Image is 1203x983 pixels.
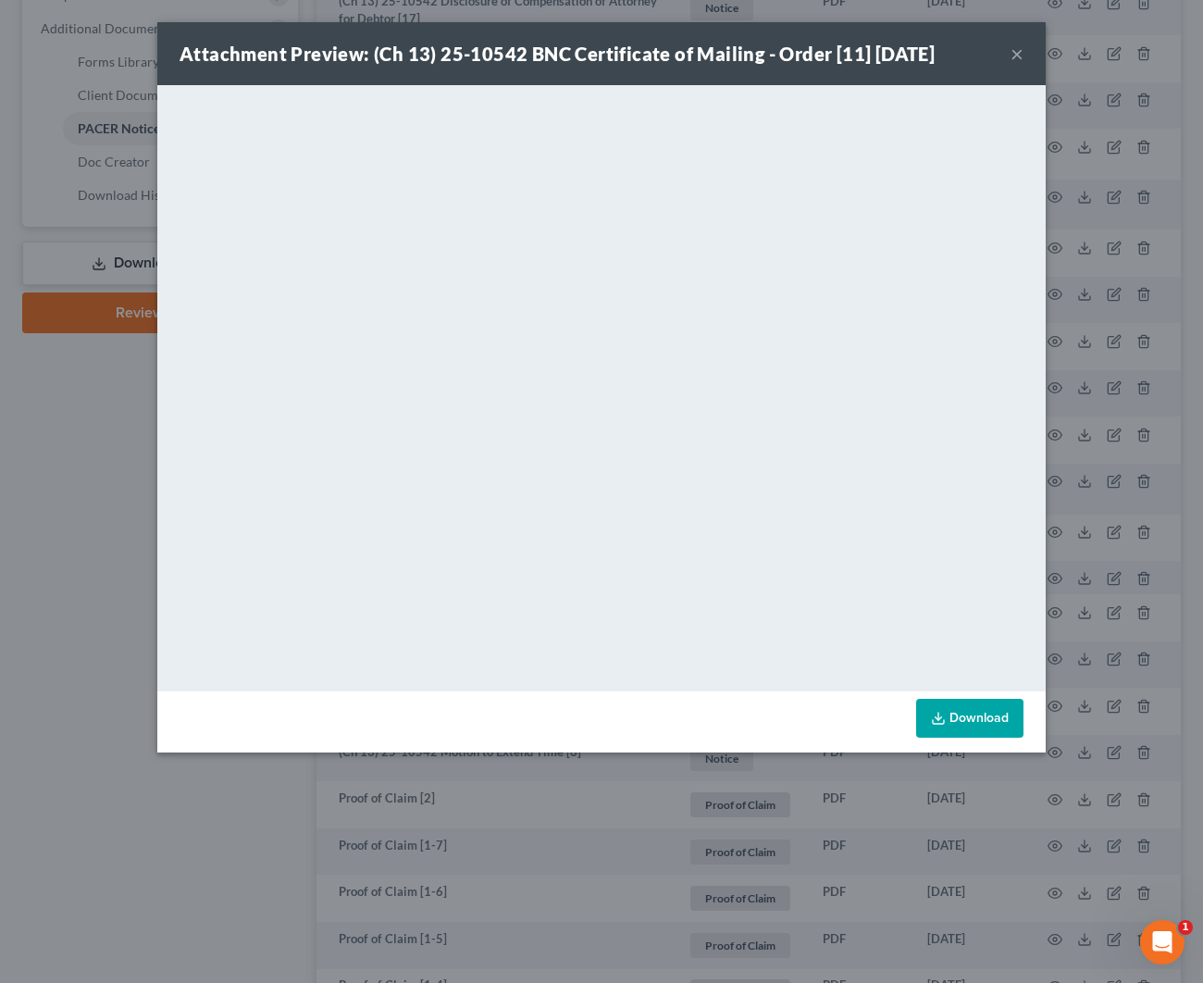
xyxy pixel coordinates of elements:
[1011,43,1023,65] button: ×
[1140,920,1184,964] iframe: Intercom live chat
[916,699,1023,738] a: Download
[180,43,935,65] strong: Attachment Preview: (Ch 13) 25-10542 BNC Certificate of Mailing - Order [11] [DATE]
[1178,920,1193,935] span: 1
[157,85,1046,687] iframe: <object ng-attr-data='[URL][DOMAIN_NAME]' type='application/pdf' width='100%' height='650px'></ob...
